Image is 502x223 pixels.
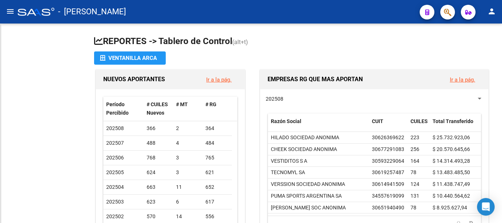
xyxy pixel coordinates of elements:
div: Ventanilla ARCA [100,51,160,65]
datatable-header-cell: # CUILES Nuevos [144,97,173,121]
span: 202506 [106,155,124,161]
div: 3 [176,168,200,177]
div: 6 [176,198,200,206]
span: 256 [410,146,419,152]
span: Razón Social [271,118,301,124]
span: NUEVOS APORTANTES [103,76,165,83]
div: VESTIDITOS S A [271,157,307,165]
span: # RG [205,101,216,107]
button: Ir a la pág. [444,73,481,86]
span: - [PERSON_NAME] [58,4,126,20]
div: 4 [176,139,200,147]
div: 34557619099 [372,192,404,200]
div: 623 [147,198,170,206]
span: (alt+t) [232,39,248,46]
datatable-header-cell: Total Transferido [430,114,481,138]
mat-icon: menu [6,7,15,16]
span: $ 14.314.493,28 [433,158,470,164]
span: # MT [176,101,188,107]
a: Ir a la pág. [450,76,475,83]
span: 202503 [106,199,124,205]
div: PUMA SPORTS ARGENTINA SA [271,192,342,200]
span: $ 20.570.645,66 [433,146,470,152]
div: 617 [205,198,229,206]
div: [PERSON_NAME] SOC ANONIMA [271,204,346,212]
datatable-header-cell: CUILES [408,114,430,138]
div: 364 [205,124,229,133]
span: Período Percibido [106,101,129,116]
div: 11 [176,183,200,191]
div: 14 [176,212,200,221]
div: 621 [205,168,229,177]
div: 488 [147,139,170,147]
button: Ir a la pág. [200,73,237,86]
div: 30619257487 [372,168,404,177]
datatable-header-cell: # RG [202,97,232,121]
span: 124 [410,181,419,187]
div: 30626369622 [372,133,404,142]
span: $ 8.925.627,94 [433,205,467,211]
div: 556 [205,212,229,221]
span: CUIT [372,118,383,124]
span: # CUILES Nuevos [147,101,168,116]
div: 624 [147,168,170,177]
div: 30677291083 [372,145,404,154]
span: 78 [410,169,416,175]
button: Ventanilla ARCA [94,51,166,65]
div: 30593229064 [372,157,404,165]
span: 202507 [106,140,124,146]
div: 765 [205,154,229,162]
div: TECNOMYL SA [271,168,305,177]
datatable-header-cell: CUIT [369,114,408,138]
span: $ 10.440.564,62 [433,193,470,199]
div: 768 [147,154,170,162]
span: EMPRESAS RG QUE MAS APORTAN [268,76,363,83]
div: 366 [147,124,170,133]
span: $ 25.732.923,06 [433,134,470,140]
div: VERSSION SOCIEDAD ANONIMA [271,180,345,188]
mat-icon: person [487,7,496,16]
a: Ir a la pág. [206,76,232,83]
div: HILADO SOCIEDAD ANONIMA [271,133,339,142]
div: 663 [147,183,170,191]
div: 30614941509 [372,180,404,188]
div: 3 [176,154,200,162]
datatable-header-cell: Razón Social [268,114,369,138]
h1: REPORTES -> Tablero de Control [94,35,490,48]
span: 202508 [266,96,283,102]
span: 202504 [106,184,124,190]
div: 570 [147,212,170,221]
div: 30651940490 [372,204,404,212]
span: CUILES [410,118,428,124]
span: 202505 [106,169,124,175]
span: 164 [410,158,419,164]
div: 2 [176,124,200,133]
span: Total Transferido [433,118,473,124]
div: Open Intercom Messenger [477,198,495,216]
div: 652 [205,183,229,191]
span: 202502 [106,213,124,219]
span: $ 11.438.747,49 [433,181,470,187]
div: CHEEK SOCIEDAD ANONIMA [271,145,337,154]
span: 131 [410,193,419,199]
div: 484 [205,139,229,147]
datatable-header-cell: Período Percibido [103,97,144,121]
span: $ 13.483.485,50 [433,169,470,175]
span: 223 [410,134,419,140]
span: 78 [410,205,416,211]
span: 202508 [106,125,124,131]
datatable-header-cell: # MT [173,97,202,121]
